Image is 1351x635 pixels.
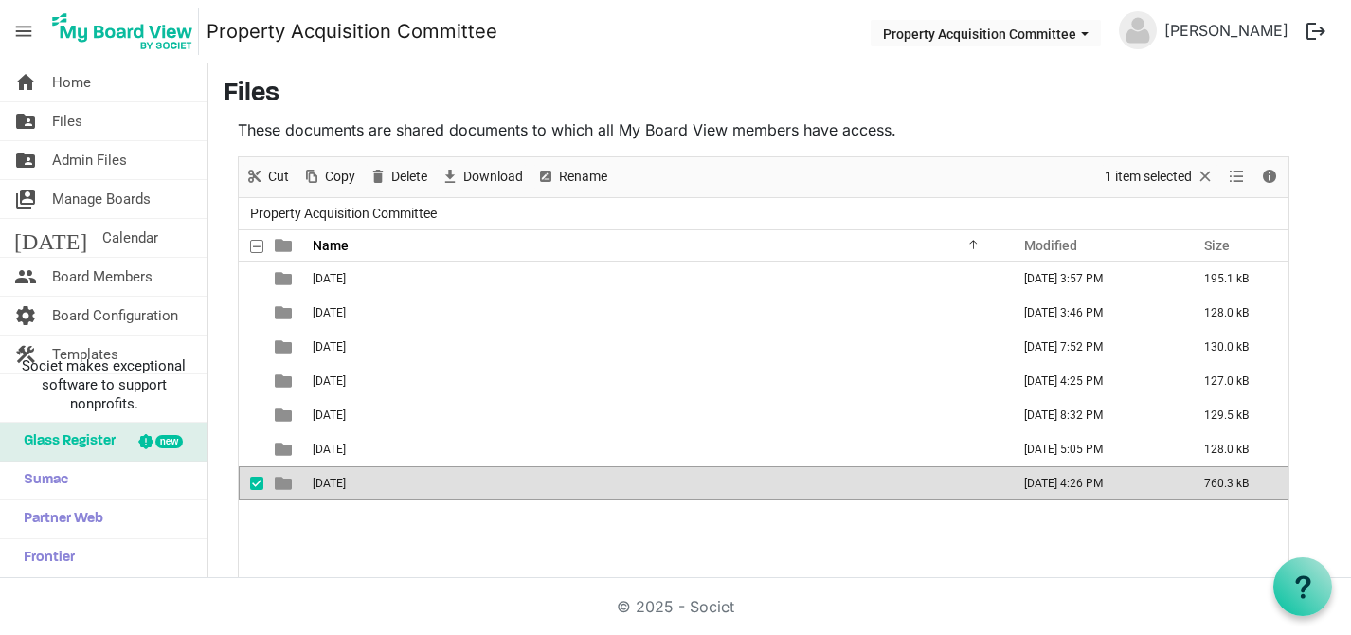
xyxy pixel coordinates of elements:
span: Rename [557,165,609,189]
td: August 19, 2025 3:46 PM column header Modified [1004,296,1184,330]
span: settings [14,297,37,335]
div: Download [434,157,530,197]
span: Partner Web [14,500,103,538]
td: checkbox [239,364,263,398]
td: is template cell column header type [263,296,307,330]
span: [DATE] [313,477,346,490]
span: Files [52,102,82,140]
td: checkbox [239,262,263,296]
td: is template cell column header type [263,466,307,500]
img: no-profile-picture.svg [1119,11,1157,49]
span: Templates [52,336,118,373]
td: April 15, 2025 is template cell column header Name [307,262,1004,296]
span: Societ makes exceptional software to support nonprofits. [9,356,199,413]
td: June 17, 2025 4:25 PM column header Modified [1004,364,1184,398]
button: Cut [243,165,293,189]
td: 130.0 kB is template cell column header Size [1184,330,1288,364]
div: Details [1253,157,1286,197]
td: April 15, 2025 3:57 PM column header Modified [1004,262,1184,296]
span: folder_shared [14,102,37,140]
div: Clear selection [1098,157,1221,197]
button: logout [1296,11,1336,51]
div: Copy [296,157,362,197]
span: Board Members [52,258,153,296]
span: Sumac [14,462,68,499]
td: May 20, 2025 is template cell column header Name [307,432,1004,466]
span: [DATE] [313,443,346,456]
h3: Files [224,79,1336,111]
button: Delete [366,165,431,189]
span: Property Acquisition Committee [246,202,441,226]
td: 128.0 kB is template cell column header Size [1184,296,1288,330]
td: is template cell column header type [263,330,307,364]
td: checkbox [239,466,263,500]
span: home [14,63,37,101]
span: menu [6,13,42,49]
td: checkbox [239,398,263,432]
span: Admin Files [52,141,127,179]
span: folder_shared [14,141,37,179]
td: checkbox [239,432,263,466]
button: Selection [1102,165,1218,189]
div: Rename [530,157,614,197]
span: Calendar [102,219,158,257]
td: is template cell column header type [263,432,307,466]
span: Cut [266,165,291,189]
span: [DATE] [313,408,346,422]
td: September 16, 2025 is template cell column header Name [307,466,1004,500]
span: people [14,258,37,296]
td: 128.0 kB is template cell column header Size [1184,432,1288,466]
span: Delete [389,165,429,189]
td: March 18, 2025 is template cell column header Name [307,398,1004,432]
td: March 17, 2025 8:32 PM column header Modified [1004,398,1184,432]
span: [DATE] [14,219,87,257]
a: © 2025 - Societ [617,597,734,616]
div: View [1221,157,1253,197]
td: 760.3 kB is template cell column header Size [1184,466,1288,500]
td: June 17, 2025 is template cell column header Name [307,364,1004,398]
button: Rename [533,165,611,189]
td: August 19, 2025 is template cell column header Name [307,296,1004,330]
span: [DATE] [313,306,346,319]
span: [DATE] [313,340,346,354]
td: checkbox [239,330,263,364]
td: September 15, 2025 4:26 PM column header Modified [1004,466,1184,500]
span: Modified [1024,238,1077,253]
p: These documents are shared documents to which all My Board View members have access. [238,118,1289,141]
td: is template cell column header type [263,398,307,432]
button: Copy [299,165,359,189]
a: My Board View Logo [46,8,207,55]
span: Board Configuration [52,297,178,335]
span: [DATE] [313,272,346,285]
span: 1 item selected [1103,165,1194,189]
button: Details [1257,165,1283,189]
img: My Board View Logo [46,8,199,55]
button: Property Acquisition Committee dropdownbutton [871,20,1101,46]
a: Property Acquisition Committee [207,12,497,50]
span: Glass Register [14,423,116,461]
span: Download [461,165,525,189]
span: Frontier [14,539,75,577]
td: February 28, 2025 7:52 PM column header Modified [1004,330,1184,364]
span: Name [313,238,349,253]
td: May 20, 2025 5:05 PM column header Modified [1004,432,1184,466]
span: switch_account [14,180,37,218]
a: [PERSON_NAME] [1157,11,1296,49]
span: [DATE] [313,374,346,388]
td: is template cell column header type [263,364,307,398]
button: View dropdownbutton [1225,165,1248,189]
div: new [155,435,183,448]
td: is template cell column header type [263,262,307,296]
span: Copy [323,165,357,189]
div: Cut [239,157,296,197]
span: Home [52,63,91,101]
div: Delete [362,157,434,197]
td: 127.0 kB is template cell column header Size [1184,364,1288,398]
td: 129.5 kB is template cell column header Size [1184,398,1288,432]
td: February 18, 2025 is template cell column header Name [307,330,1004,364]
td: 195.1 kB is template cell column header Size [1184,262,1288,296]
span: Manage Boards [52,180,151,218]
button: Download [438,165,527,189]
span: Size [1204,238,1230,253]
span: construction [14,336,37,373]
